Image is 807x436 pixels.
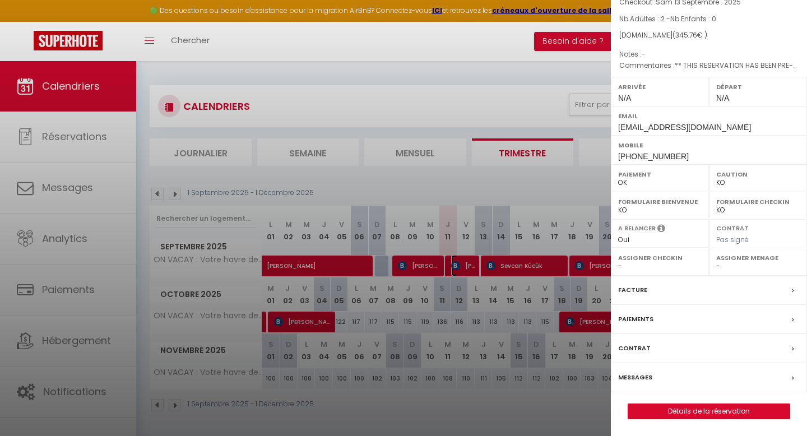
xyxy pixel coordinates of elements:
[618,313,653,325] label: Paiements
[618,372,652,383] label: Messages
[618,284,647,296] label: Facture
[618,196,702,207] label: Formulaire Bienvenue
[619,60,799,71] p: Commentaires :
[716,94,729,103] span: N/A
[672,30,707,40] span: ( € )
[657,224,665,236] i: Sélectionner OUI si vous souhaiter envoyer les séquences de messages post-checkout
[716,81,800,92] label: Départ
[716,224,749,231] label: Contrat
[716,169,800,180] label: Caution
[619,30,799,41] div: [DOMAIN_NAME]
[642,49,646,59] span: -
[716,235,749,244] span: Pas signé
[618,342,651,354] label: Contrat
[618,224,656,233] label: A relancer
[619,14,716,24] span: Nb Adultes : 2 -
[670,14,716,24] span: Nb Enfants : 0
[618,252,702,263] label: Assigner Checkin
[675,30,697,40] span: 345.76
[716,196,800,207] label: Formulaire Checkin
[618,110,800,122] label: Email
[716,252,800,263] label: Assigner Menage
[628,404,790,419] a: Détails de la réservation
[618,140,800,151] label: Mobile
[619,49,799,60] p: Notes :
[618,81,702,92] label: Arrivée
[618,169,702,180] label: Paiement
[618,152,689,161] span: [PHONE_NUMBER]
[9,4,43,38] button: Ouvrir le widget de chat LiveChat
[618,94,631,103] span: N/A
[618,123,751,132] span: [EMAIL_ADDRESS][DOMAIN_NAME]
